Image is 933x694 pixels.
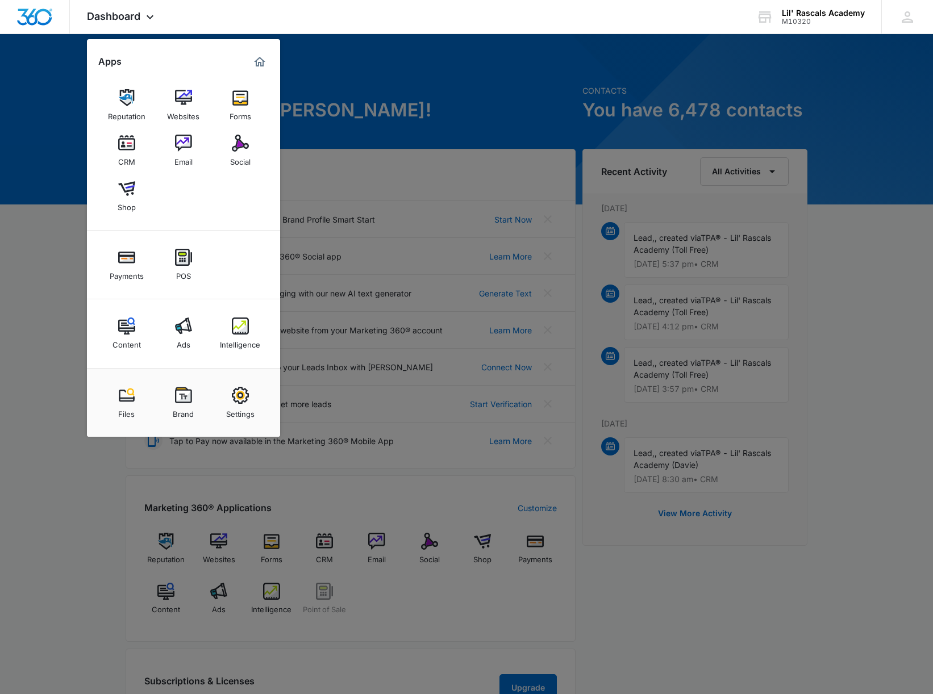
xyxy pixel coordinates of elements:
[118,197,136,212] div: Shop
[230,152,251,166] div: Social
[167,106,199,121] div: Websites
[118,404,135,419] div: Files
[105,129,148,172] a: CRM
[219,129,262,172] a: Social
[105,174,148,218] a: Shop
[219,312,262,355] a: Intelligence
[226,404,255,419] div: Settings
[220,335,260,349] div: Intelligence
[118,152,135,166] div: CRM
[162,312,205,355] a: Ads
[108,106,145,121] div: Reputation
[87,10,140,22] span: Dashboard
[105,243,148,286] a: Payments
[782,18,865,26] div: account id
[162,381,205,424] a: Brand
[162,83,205,127] a: Websites
[162,243,205,286] a: POS
[219,83,262,127] a: Forms
[113,335,141,349] div: Content
[174,152,193,166] div: Email
[98,56,122,67] h2: Apps
[105,381,148,424] a: Files
[162,129,205,172] a: Email
[782,9,865,18] div: account name
[177,335,190,349] div: Ads
[219,381,262,424] a: Settings
[251,53,269,71] a: Marketing 360® Dashboard
[110,266,144,281] div: Payments
[230,106,251,121] div: Forms
[105,312,148,355] a: Content
[105,83,148,127] a: Reputation
[173,404,194,419] div: Brand
[176,266,191,281] div: POS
